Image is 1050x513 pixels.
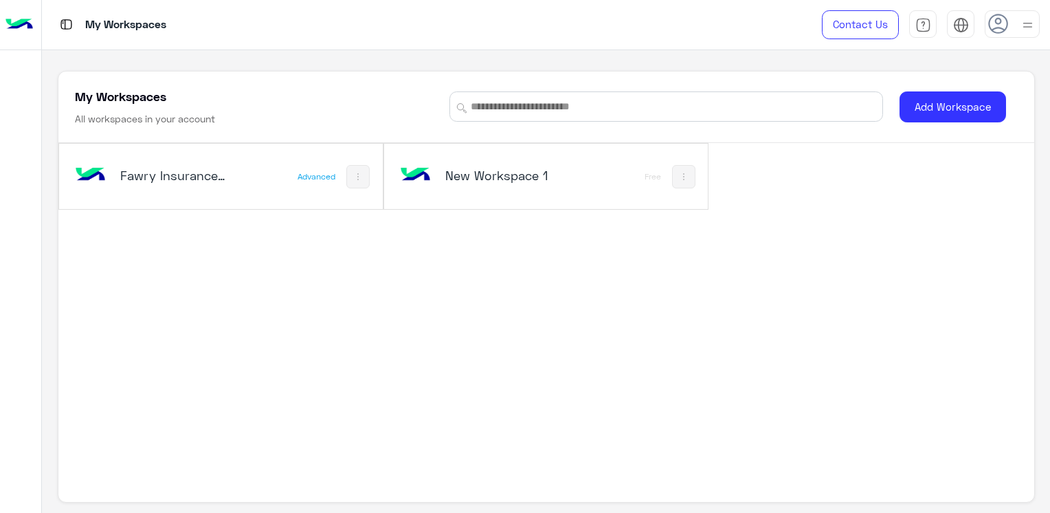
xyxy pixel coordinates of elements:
[397,157,434,194] img: bot image
[645,171,661,182] div: Free
[445,167,552,184] h5: New Workspace 1
[298,171,335,182] div: Advanced
[900,91,1006,122] button: Add Workspace
[915,17,931,33] img: tab
[909,10,937,39] a: tab
[1019,17,1036,34] img: profile
[5,10,33,39] img: Logo
[75,112,215,126] h6: All workspaces in your account
[58,16,75,33] img: tab
[120,167,227,184] h5: Fawry Insurance Brokerage`s
[85,16,166,34] p: My Workspaces
[953,17,969,33] img: tab
[72,157,109,194] img: bot image
[822,10,899,39] a: Contact Us
[75,88,166,105] h5: My Workspaces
